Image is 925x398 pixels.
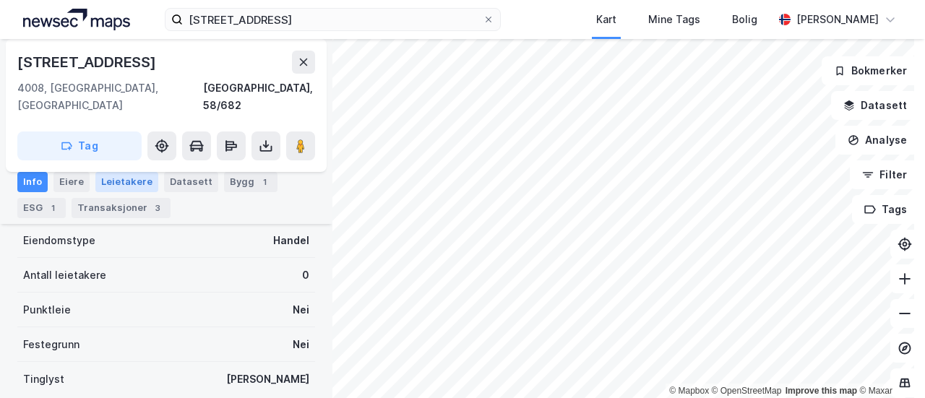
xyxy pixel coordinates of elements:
[53,172,90,192] div: Eiere
[796,11,879,28] div: [PERSON_NAME]
[150,201,165,215] div: 3
[596,11,616,28] div: Kart
[669,386,709,396] a: Mapbox
[732,11,757,28] div: Bolig
[852,195,919,224] button: Tags
[17,131,142,160] button: Tag
[831,91,919,120] button: Datasett
[23,232,95,249] div: Eiendomstype
[712,386,782,396] a: OpenStreetMap
[183,9,483,30] input: Søk på adresse, matrikkel, gårdeiere, leietakere eller personer
[23,336,79,353] div: Festegrunn
[17,198,66,218] div: ESG
[226,371,309,388] div: [PERSON_NAME]
[23,371,64,388] div: Tinglyst
[17,172,48,192] div: Info
[17,51,159,74] div: [STREET_ADDRESS]
[850,160,919,189] button: Filter
[72,198,171,218] div: Transaksjoner
[23,267,106,284] div: Antall leietakere
[302,267,309,284] div: 0
[257,175,272,189] div: 1
[23,9,130,30] img: logo.a4113a55bc3d86da70a041830d287a7e.svg
[293,301,309,319] div: Nei
[835,126,919,155] button: Analyse
[822,56,919,85] button: Bokmerker
[164,172,218,192] div: Datasett
[293,336,309,353] div: Nei
[648,11,700,28] div: Mine Tags
[273,232,309,249] div: Handel
[224,172,277,192] div: Bygg
[853,329,925,398] div: Kontrollprogram for chat
[95,172,158,192] div: Leietakere
[853,329,925,398] iframe: Chat Widget
[786,386,857,396] a: Improve this map
[46,201,60,215] div: 1
[203,79,315,114] div: [GEOGRAPHIC_DATA], 58/682
[23,301,71,319] div: Punktleie
[17,79,203,114] div: 4008, [GEOGRAPHIC_DATA], [GEOGRAPHIC_DATA]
